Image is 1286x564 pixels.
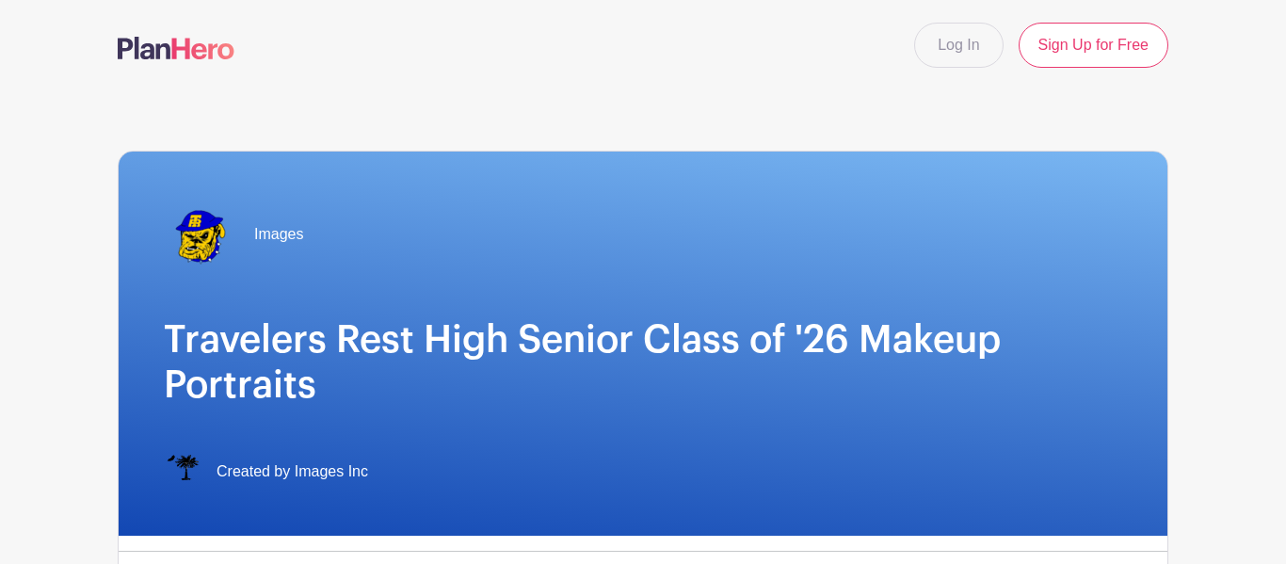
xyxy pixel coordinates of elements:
[164,453,201,491] img: IMAGES%20logo%20transparenT%20PNG%20s.png
[164,317,1122,408] h1: Travelers Rest High Senior Class of '26 Makeup Portraits
[217,460,368,483] span: Created by Images Inc
[914,23,1003,68] a: Log In
[118,37,234,59] img: logo-507f7623f17ff9eddc593b1ce0a138ce2505c220e1c5a4e2b4648c50719b7d32.svg
[1019,23,1168,68] a: Sign Up for Free
[254,223,303,246] span: Images
[164,197,239,272] img: trhs%20transp..png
